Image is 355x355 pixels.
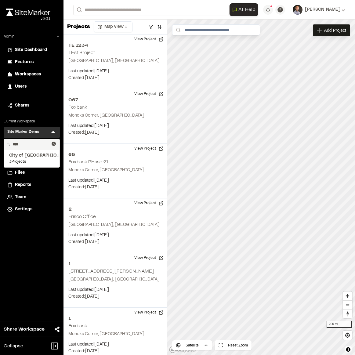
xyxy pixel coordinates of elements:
[68,331,162,338] p: Moncks Corner, [GEOGRAPHIC_DATA]
[68,287,162,293] p: Last updated: [DATE]
[343,292,352,300] button: Zoom in
[305,6,340,13] span: [PERSON_NAME]
[131,253,167,263] button: View Project
[6,9,50,16] img: rebrand.png
[238,6,255,13] span: AI Help
[15,47,47,53] span: Site Dashboard
[7,47,56,53] a: Site Dashboard
[9,152,54,159] span: City of [GEOGRAPHIC_DATA]
[7,83,56,90] a: Users
[68,239,162,245] p: Created: [DATE]
[327,321,352,328] div: 200 mi
[15,194,26,201] span: Team
[131,89,167,99] button: View Project
[7,182,56,188] a: Reports
[68,276,162,283] p: [GEOGRAPHIC_DATA], [GEOGRAPHIC_DATA]
[4,342,23,350] span: Collapse
[68,184,162,191] p: Created: [DATE]
[343,309,352,318] button: Reset bearing to north
[15,182,31,188] span: Reports
[68,51,95,55] h2: TEst Rroject
[6,16,50,22] div: Oh geez...please don't...
[343,331,352,340] button: Find my location
[15,83,27,90] span: Users
[68,348,162,355] p: Created: [DATE]
[68,222,162,228] p: [GEOGRAPHIC_DATA], [GEOGRAPHIC_DATA]
[67,23,90,31] p: Projects
[7,206,56,213] a: Settings
[4,34,14,39] p: Admin
[68,324,87,328] h2: Foxbank
[230,3,261,16] div: Open AI Assistant
[68,112,162,119] p: Moncks Corner, [GEOGRAPHIC_DATA]
[345,346,352,353] button: Toggle attribution
[15,206,32,213] span: Settings
[68,123,162,129] p: Last updated: [DATE]
[230,3,258,16] button: Open AI Assistant
[68,96,162,104] h2: 067
[4,119,60,124] p: Current Workspace
[68,260,162,268] h2: 1
[68,215,96,219] h2: Frisco Office
[68,269,154,273] h2: [STREET_ADDRESS][PERSON_NAME]
[68,167,162,174] p: Moncks Corner, [GEOGRAPHIC_DATA]
[172,340,212,350] button: Satellite
[68,42,162,49] h2: TE 1234
[68,68,162,75] p: Last updated: [DATE]
[15,102,29,109] span: Shares
[7,194,56,201] a: Team
[68,315,162,322] h2: 1
[131,34,167,44] button: View Project
[167,20,355,355] canvas: Map
[324,27,346,33] span: Add Project
[343,300,352,309] button: Zoom out
[169,346,196,353] a: Mapbox logo
[7,102,56,109] a: Shares
[68,341,162,348] p: Last updated: [DATE]
[131,144,167,154] button: View Project
[131,308,167,317] button: View Project
[68,293,162,300] p: Created: [DATE]
[15,59,34,66] span: Features
[293,5,302,15] img: User
[68,75,162,82] p: Created: [DATE]
[15,71,41,78] span: Workspaces
[68,151,162,158] h2: 65
[7,169,56,176] a: Files
[68,232,162,239] p: Last updated: [DATE]
[7,129,39,135] h3: Site Marker Demo
[215,340,252,350] button: Reset Zoom
[131,198,167,208] button: View Project
[68,177,162,184] p: Last updated: [DATE]
[7,71,56,78] a: Workspaces
[68,160,108,164] h2: Foxbank PHase 21
[68,105,87,110] h2: Foxbank
[4,326,45,333] span: Share Workspace
[68,206,162,213] h2: 2
[9,159,54,165] span: 3 Projects
[7,59,56,66] a: Features
[293,5,345,15] button: [PERSON_NAME]
[15,169,25,176] span: Files
[68,58,162,64] p: [GEOGRAPHIC_DATA], [GEOGRAPHIC_DATA]
[9,152,54,165] a: City of [GEOGRAPHIC_DATA]3Projects
[68,129,162,136] p: Created: [DATE]
[52,142,56,146] button: Clear text
[73,5,84,15] button: Search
